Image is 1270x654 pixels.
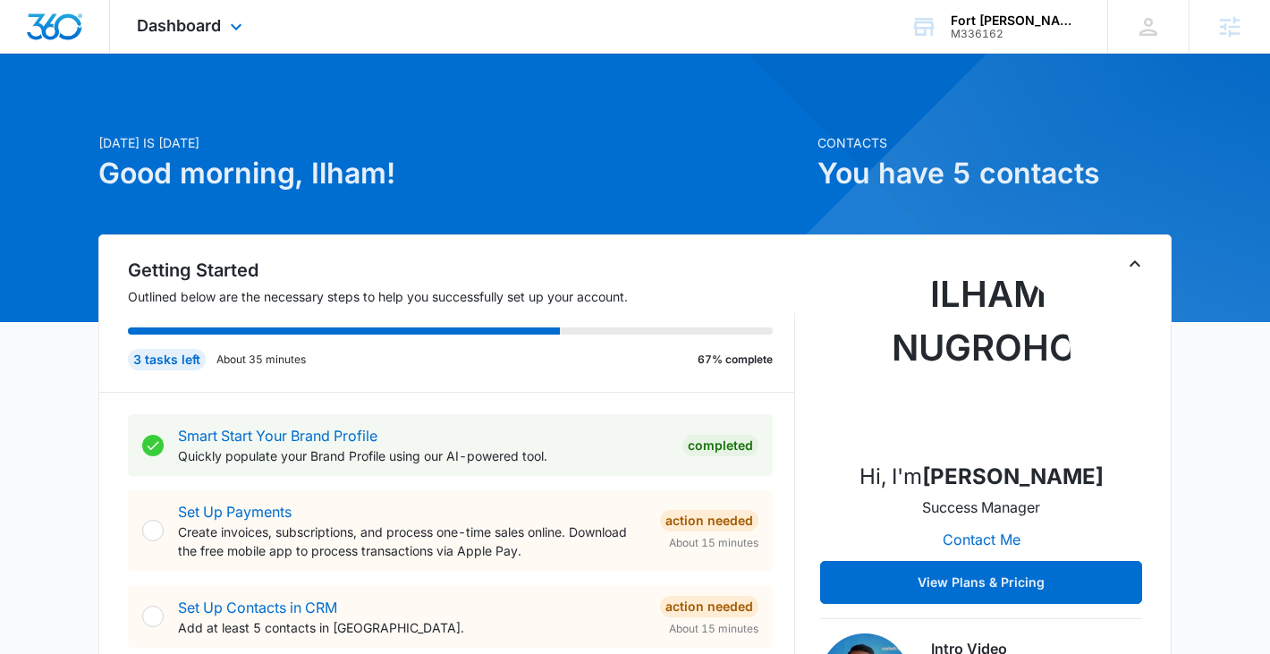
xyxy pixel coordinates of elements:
button: Contact Me [925,518,1038,561]
p: [DATE] is [DATE] [98,133,807,152]
h1: Good morning, Ilham! [98,152,807,195]
span: About 15 minutes [669,535,758,551]
img: logo_orange.svg [29,29,43,43]
div: 3 tasks left [128,349,206,370]
p: Contacts [817,133,1172,152]
div: Action Needed [660,510,758,531]
button: View Plans & Pricing [820,561,1142,604]
strong: [PERSON_NAME] [922,463,1104,489]
p: Create invoices, subscriptions, and process one-time sales online. Download the free mobile app t... [178,522,646,560]
img: tab_domain_overview_orange.svg [48,104,63,118]
span: Dashboard [137,16,221,35]
div: v 4.0.25 [50,29,88,43]
p: Quickly populate your Brand Profile using our AI-powered tool. [178,446,668,465]
div: account name [951,13,1081,28]
p: About 35 minutes [216,352,306,368]
p: Hi, I'm [859,461,1104,493]
div: Domain Overview [68,106,160,117]
p: Add at least 5 contacts in [GEOGRAPHIC_DATA]. [178,618,646,637]
h1: You have 5 contacts [817,152,1172,195]
div: Completed [682,435,758,456]
img: Ilham Nugroho [892,268,1071,446]
div: Action Needed [660,596,758,617]
button: Toggle Collapse [1124,253,1146,275]
img: tab_keywords_by_traffic_grey.svg [178,104,192,118]
a: Set Up Contacts in CRM [178,599,337,616]
h2: Getting Started [128,257,795,284]
p: Success Manager [922,497,1040,518]
img: website_grey.svg [29,47,43,61]
div: Keywords by Traffic [198,106,301,117]
p: 67% complete [698,352,773,368]
p: Outlined below are the necessary steps to help you successfully set up your account. [128,287,795,306]
span: About 15 minutes [669,621,758,637]
div: Domain: [DOMAIN_NAME] [47,47,197,61]
div: account id [951,28,1081,40]
a: Set Up Payments [178,503,292,521]
a: Smart Start Your Brand Profile [178,427,377,445]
